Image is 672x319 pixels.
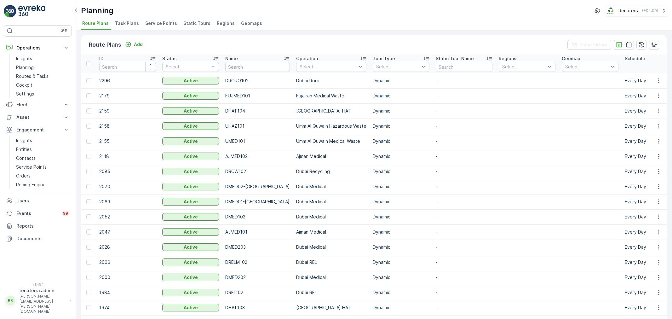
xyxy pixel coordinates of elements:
td: 2296 [96,73,159,88]
td: 2047 [96,224,159,240]
td: DMED203 [222,240,293,255]
td: 2000 [96,270,159,285]
p: ID [99,55,104,62]
p: Active [184,214,198,220]
td: Ajman Medical [293,149,370,164]
p: - [436,183,492,190]
p: 99 [63,211,68,216]
td: Dynamic [370,194,433,209]
button: Active [162,274,219,281]
button: Clear Filters [567,40,611,50]
span: Geomaps [241,20,262,26]
td: 2052 [96,209,159,224]
p: - [436,199,492,205]
td: Dubai Medical [293,240,370,255]
td: UHAZ101 [222,119,293,134]
td: Dubai Medical [293,270,370,285]
td: 2069 [96,194,159,209]
td: 1974 [96,300,159,315]
p: Active [184,108,198,114]
a: Contacts [14,154,72,163]
td: Umm Al Quwain Hazardous Waste [293,119,370,134]
td: Dubai Medical [293,194,370,209]
a: Planning [14,63,72,72]
p: Events [16,210,58,217]
button: Asset [4,111,72,124]
td: 2028 [96,240,159,255]
p: Active [184,138,198,144]
p: Schedule [625,55,645,62]
div: Toggle Row Selected [86,290,91,295]
p: - [436,259,492,265]
span: Static Tours [183,20,210,26]
p: - [436,123,492,129]
a: Documents [4,232,72,245]
p: Reports [16,223,69,229]
td: Dynamic [370,119,433,134]
td: 1984 [96,285,159,300]
button: Fleet [4,98,72,111]
a: Settings [14,90,72,98]
p: Clear Filters [580,42,607,48]
p: Planning [16,64,34,71]
td: Dubai Recycling [293,164,370,179]
div: Toggle Row Selected [86,214,91,219]
button: Active [162,198,219,206]
a: Routes & Tasks [14,72,72,81]
div: Toggle Row Selected [86,245,91,250]
a: Service Points [14,163,72,171]
td: Dynamic [370,149,433,164]
img: Screenshot_2024-07-26_at_13.33.01.png [606,7,616,14]
td: Dynamic [370,164,433,179]
td: [GEOGRAPHIC_DATA] HAT [293,103,370,119]
a: Insights [14,136,72,145]
div: Toggle Row Selected [86,108,91,113]
p: Active [184,289,198,296]
input: Search [225,62,290,72]
a: Cockpit [14,81,72,90]
p: Settings [16,91,34,97]
div: Toggle Row Selected [86,124,91,129]
td: UMED101 [222,134,293,149]
td: Dynamic [370,270,433,285]
div: Toggle Row Selected [86,93,91,98]
p: Active [184,168,198,175]
a: Events99 [4,207,72,220]
button: Operations [4,42,72,54]
p: - [436,138,492,144]
p: Fleet [16,101,59,108]
p: Active [184,78,198,84]
button: Active [162,289,219,296]
div: Toggle Row Selected [86,229,91,235]
td: Dubai Medical [293,209,370,224]
td: DRORO102 [222,73,293,88]
td: DRCW102 [222,164,293,179]
td: Dubai REL [293,285,370,300]
td: 2085 [96,164,159,179]
button: Active [162,122,219,130]
p: Documents [16,235,69,242]
p: Insights [16,55,32,62]
button: Active [162,107,219,115]
p: Cockpit [16,82,32,88]
td: Dynamic [370,209,433,224]
td: Dynamic [370,255,433,270]
td: 2006 [96,255,159,270]
td: Ajman Medical [293,224,370,240]
p: - [436,304,492,311]
td: Dynamic [370,240,433,255]
p: Planning [81,6,113,16]
p: Active [184,274,198,281]
div: Toggle Row Selected [86,199,91,204]
td: Dynamic [370,134,433,149]
td: DHAT104 [222,103,293,119]
img: logo_light-DOdMpM7g.png [18,5,45,18]
p: - [436,93,492,99]
img: logo [4,5,16,18]
p: Select [502,64,546,70]
a: Insights [14,54,72,63]
p: Active [184,153,198,159]
a: Pricing Engine [14,180,72,189]
button: RRrenuterra.admin[PERSON_NAME][EMAIL_ADDRESS][PERSON_NAME][DOMAIN_NAME] [4,287,72,314]
td: DHAT103 [222,300,293,315]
